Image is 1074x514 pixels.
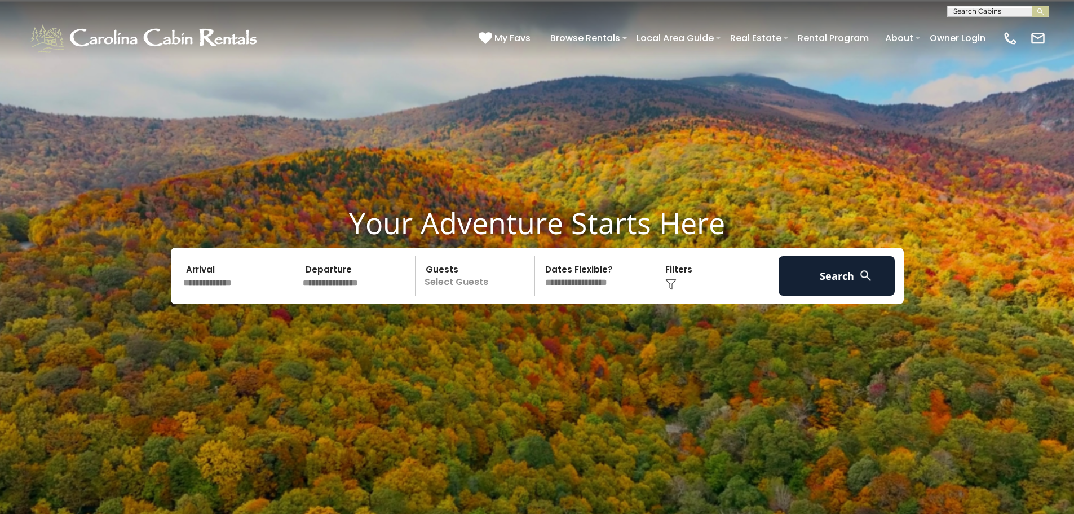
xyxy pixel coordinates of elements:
[419,256,535,296] p: Select Guests
[924,28,991,48] a: Owner Login
[545,28,626,48] a: Browse Rentals
[28,21,262,55] img: White-1-1-2.png
[494,31,531,45] span: My Favs
[665,279,677,290] img: filter--v1.png
[8,205,1066,240] h1: Your Adventure Starts Here
[1002,30,1018,46] img: phone-regular-white.png
[1030,30,1046,46] img: mail-regular-white.png
[792,28,874,48] a: Rental Program
[631,28,719,48] a: Local Area Guide
[479,31,533,46] a: My Favs
[879,28,919,48] a: About
[859,269,873,283] img: search-regular-white.png
[724,28,787,48] a: Real Estate
[779,256,895,296] button: Search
